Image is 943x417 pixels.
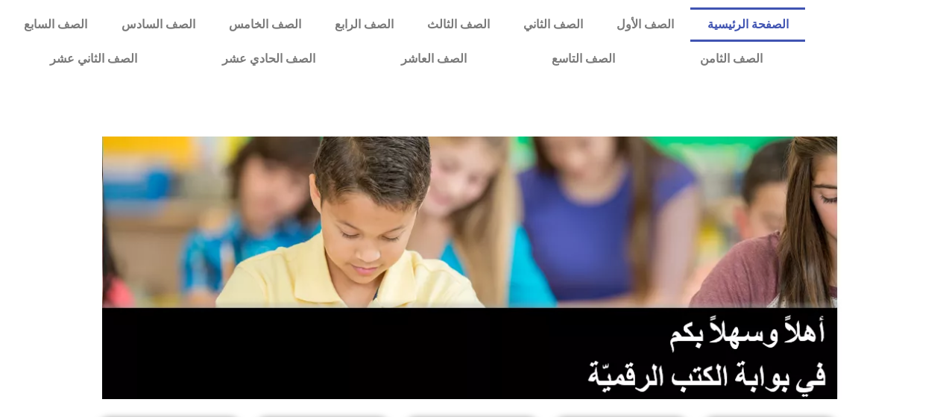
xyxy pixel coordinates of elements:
a: الصف الحادي عشر [180,42,358,76]
a: الصف الأول [599,7,690,42]
a: الصف الرابع [318,7,410,42]
a: الصف السادس [104,7,212,42]
a: الصف العاشر [359,42,509,76]
a: الصف الخامس [212,7,318,42]
a: الصف السابع [7,7,104,42]
a: الصف الثالث [410,7,506,42]
a: الصف الثاني عشر [7,42,180,76]
a: الصف الثامن [657,42,805,76]
a: الصفحة الرئيسية [690,7,805,42]
a: الصف التاسع [509,42,657,76]
a: الصف الثاني [506,7,599,42]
